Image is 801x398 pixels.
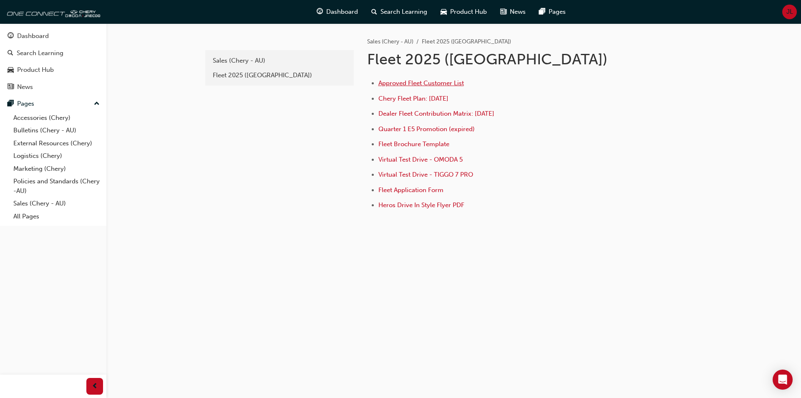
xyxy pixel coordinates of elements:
[3,46,103,61] a: Search Learning
[450,7,487,17] span: Product Hub
[10,137,103,150] a: External Resources (Chery)
[3,62,103,78] a: Product Hub
[8,33,14,40] span: guage-icon
[3,28,103,44] a: Dashboard
[17,48,63,58] div: Search Learning
[17,65,54,75] div: Product Hub
[378,201,464,209] a: Heros Drive In Style Flyer PDF
[532,3,572,20] a: pages-iconPages
[17,99,34,109] div: Pages
[3,79,103,95] a: News
[378,125,475,133] a: Quarter 1 E5 Promotion (expired)
[510,7,526,17] span: News
[549,7,566,17] span: Pages
[10,210,103,223] a: All Pages
[378,140,449,148] a: Fleet Brochure Template
[92,381,98,392] span: prev-icon
[17,82,33,92] div: News
[213,56,346,66] div: Sales (Chery - AU)
[782,5,797,19] button: JL
[10,162,103,175] a: Marketing (Chery)
[378,95,448,102] a: Chery Fleet Plan: [DATE]
[494,3,532,20] a: news-iconNews
[773,370,793,390] div: Open Intercom Messenger
[17,31,49,41] div: Dashboard
[539,7,545,17] span: pages-icon
[8,50,13,57] span: search-icon
[367,38,413,45] a: Sales (Chery - AU)
[500,7,506,17] span: news-icon
[317,7,323,17] span: guage-icon
[4,3,100,20] img: oneconnect
[3,96,103,112] button: Pages
[8,66,14,74] span: car-icon
[378,186,443,194] a: Fleet Application Form
[367,50,641,68] h1: Fleet 2025 ([GEOGRAPHIC_DATA])
[326,7,358,17] span: Dashboard
[10,124,103,137] a: Bulletins (Chery - AU)
[10,112,103,124] a: Accessories (Chery)
[3,27,103,96] button: DashboardSearch LearningProduct HubNews
[380,7,427,17] span: Search Learning
[209,53,350,68] a: Sales (Chery - AU)
[378,171,473,178] a: Virtual Test Drive - TIGGO 7 PRO
[378,156,463,163] a: Virtual Test Drive - OMODA 5
[10,150,103,162] a: Logistics (Chery)
[8,100,14,108] span: pages-icon
[209,68,350,83] a: Fleet 2025 ([GEOGRAPHIC_DATA])
[378,110,494,117] a: Dealer Fleet Contribution Matrix: [DATE]
[441,7,447,17] span: car-icon
[434,3,494,20] a: car-iconProduct Hub
[8,84,14,91] span: news-icon
[786,7,793,17] span: JL
[310,3,365,20] a: guage-iconDashboard
[213,71,346,80] div: Fleet 2025 ([GEOGRAPHIC_DATA])
[422,37,511,47] li: Fleet 2025 ([GEOGRAPHIC_DATA])
[365,3,434,20] a: search-iconSearch Learning
[10,175,103,197] a: Policies and Standards (Chery -AU)
[378,79,464,87] a: Approved Fleet Customer List
[371,7,377,17] span: search-icon
[94,99,100,109] span: up-icon
[10,197,103,210] a: Sales (Chery - AU)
